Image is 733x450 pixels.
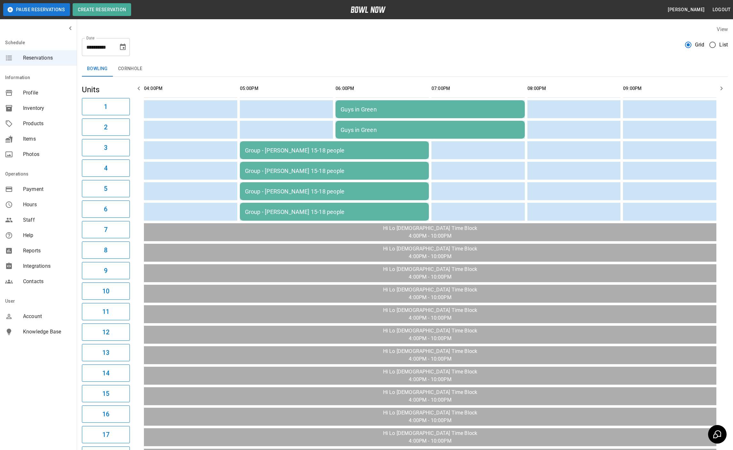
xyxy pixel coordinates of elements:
[23,201,72,209] span: Hours
[102,430,109,440] h6: 17
[82,160,130,177] button: 4
[341,127,519,133] div: Guys in Green
[82,282,130,300] button: 10
[82,241,130,259] button: 8
[82,426,130,443] button: 17
[104,184,107,194] h6: 5
[82,344,130,361] button: 13
[82,364,130,382] button: 14
[351,6,386,13] img: logo
[102,327,109,337] h6: 12
[23,313,72,320] span: Account
[695,41,705,49] span: Grid
[23,135,72,143] span: Items
[23,328,72,336] span: Knowledge Base
[82,61,113,77] button: Bowling
[82,385,130,402] button: 15
[102,307,109,317] h6: 11
[431,79,525,98] th: 07:00PM
[23,262,72,270] span: Integrations
[23,54,72,62] span: Reservations
[102,286,109,296] h6: 10
[73,3,131,16] button: Create Reservation
[23,104,72,112] span: Inventory
[3,3,70,16] button: Pause Reservations
[102,348,109,358] h6: 13
[82,85,130,95] h5: Units
[719,41,728,49] span: List
[710,4,733,16] button: Logout
[104,143,107,153] h6: 3
[102,409,109,419] h6: 16
[82,139,130,156] button: 3
[245,188,424,195] div: Group - [PERSON_NAME] 15-18 people
[23,185,72,193] span: Payment
[82,323,130,341] button: 12
[245,209,424,215] div: Group - [PERSON_NAME] 15-18 people
[104,266,107,276] h6: 9
[717,26,728,32] label: View
[113,61,147,77] button: Cornhole
[665,4,707,16] button: [PERSON_NAME]
[82,303,130,320] button: 11
[104,225,107,235] h6: 7
[82,119,130,136] button: 2
[245,168,424,174] div: Group - [PERSON_NAME] 15-18 people
[82,405,130,423] button: 16
[102,368,109,378] h6: 14
[102,389,109,399] h6: 15
[23,151,72,158] span: Photos
[245,147,424,154] div: Group - [PERSON_NAME] 15-18 people
[82,200,130,218] button: 6
[23,216,72,224] span: Staff
[144,79,237,98] th: 04:00PM
[240,79,333,98] th: 05:00PM
[341,106,519,113] div: Guys in Green
[23,278,72,285] span: Contacts
[104,102,107,112] h6: 1
[116,41,129,53] button: Choose date, selected date is Oct 15, 2025
[527,79,621,98] th: 08:00PM
[82,262,130,279] button: 9
[335,79,429,98] th: 06:00PM
[104,163,107,173] h6: 4
[82,98,130,115] button: 1
[23,120,72,127] span: Products
[82,180,130,197] button: 5
[23,89,72,97] span: Profile
[623,79,716,98] th: 09:00PM
[82,221,130,238] button: 7
[104,245,107,255] h6: 8
[23,232,72,239] span: Help
[82,61,728,77] div: inventory tabs
[23,247,72,255] span: Reports
[104,204,107,214] h6: 6
[104,122,107,132] h6: 2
